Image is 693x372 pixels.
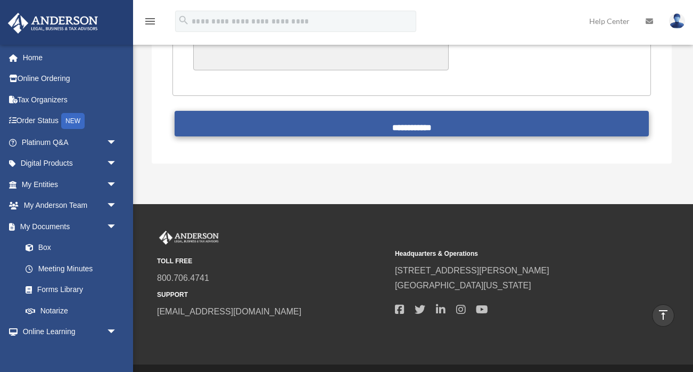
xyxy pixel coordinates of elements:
a: Notarize [15,300,133,321]
a: Meeting Minutes [15,258,128,279]
i: menu [144,15,156,28]
span: arrow_drop_down [106,132,128,153]
a: Home [7,47,133,68]
a: Platinum Q&Aarrow_drop_down [7,132,133,153]
a: Tax Organizers [7,89,133,110]
span: arrow_drop_down [106,153,128,175]
img: Anderson Advisors Platinum Portal [157,231,221,245]
a: 800.706.4741 [157,273,209,282]
a: Box [15,237,133,258]
a: [EMAIL_ADDRESS][DOMAIN_NAME] [157,307,301,316]
div: NEW [61,113,85,129]
a: vertical_align_top [652,304,674,327]
a: Forms Library [15,279,133,301]
span: arrow_drop_down [106,174,128,196]
small: SUPPORT [157,289,387,301]
i: search [178,14,189,26]
small: Headquarters & Operations [395,248,625,260]
i: vertical_align_top [657,309,670,321]
a: Online Learningarrow_drop_down [7,321,133,343]
a: Digital Productsarrow_drop_down [7,153,133,174]
a: menu [144,19,156,28]
img: User Pic [669,13,685,29]
a: [STREET_ADDRESS][PERSON_NAME] [395,266,549,275]
a: Order StatusNEW [7,110,133,132]
small: TOLL FREE [157,256,387,267]
a: [GEOGRAPHIC_DATA][US_STATE] [395,281,531,290]
span: arrow_drop_down [106,321,128,343]
a: My Documentsarrow_drop_down [7,216,133,237]
a: My Entitiesarrow_drop_down [7,174,133,195]
img: Anderson Advisors Platinum Portal [5,13,101,34]
a: My Anderson Teamarrow_drop_down [7,195,133,216]
a: Online Ordering [7,68,133,90]
span: arrow_drop_down [106,216,128,238]
span: arrow_drop_down [106,195,128,217]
